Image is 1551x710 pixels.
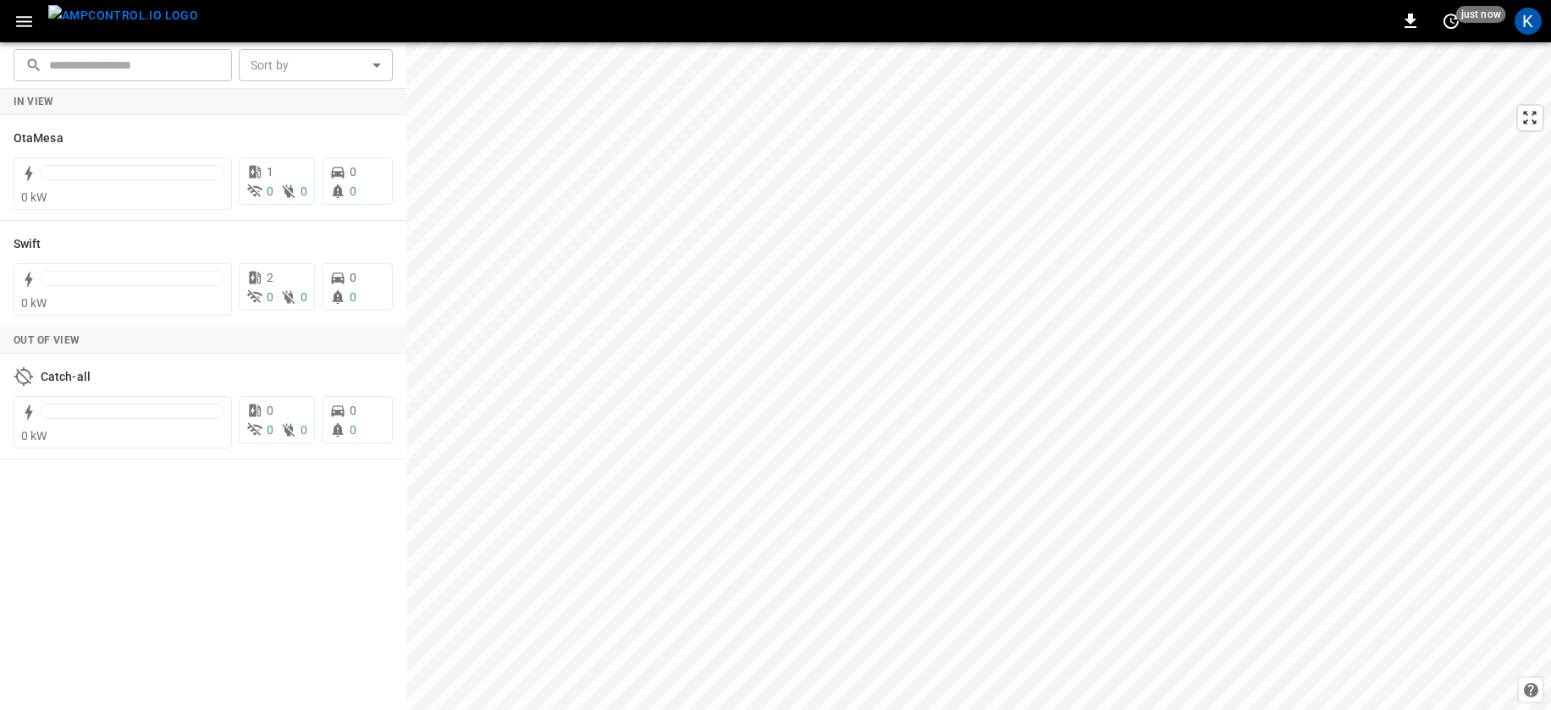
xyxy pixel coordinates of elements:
span: 0 [350,423,356,437]
span: 0 [267,290,273,304]
span: 0 [267,184,273,198]
span: 0 kW [21,429,47,443]
span: 0 [350,184,356,198]
canvas: Map [406,42,1551,710]
span: 0 kW [21,190,47,204]
span: 0 [267,423,273,437]
span: 0 [350,165,356,179]
button: set refresh interval [1438,8,1465,35]
span: 2 [267,271,273,284]
span: 1 [267,165,273,179]
span: 0 [350,404,356,417]
img: ampcontrol.io logo [48,5,198,26]
div: profile-icon [1515,8,1542,35]
h6: Catch-all [41,368,91,387]
span: 0 [267,404,273,417]
span: 0 [350,290,356,304]
span: just now [1456,6,1506,23]
span: 0 [350,271,356,284]
h6: OtaMesa [14,129,63,148]
span: 0 [301,290,307,304]
h6: Swift [14,235,41,254]
strong: Out of View [14,334,80,346]
span: 0 [301,423,307,437]
span: 0 [301,184,307,198]
span: 0 kW [21,296,47,310]
strong: In View [14,96,54,107]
